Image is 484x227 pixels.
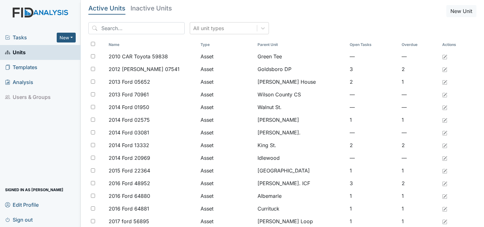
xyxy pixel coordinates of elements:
td: [PERSON_NAME]. ICF [255,177,347,190]
th: Toggle SortBy [106,39,198,50]
th: Toggle SortBy [198,39,255,50]
a: Edit [442,192,447,200]
td: — [347,101,399,113]
a: Edit [442,141,447,149]
a: Edit [442,205,447,212]
td: — [347,88,399,101]
td: 3 [347,177,399,190]
span: Units [5,48,26,57]
input: Toggle All Rows Selected [91,42,95,46]
td: 2 [399,139,440,152]
td: Asset [198,152,255,164]
td: 1 [399,202,440,215]
td: 1 [399,75,440,88]
span: 2016 Ford 48952 [109,179,150,187]
td: 1 [399,190,440,202]
td: 1 [347,202,399,215]
a: Edit [442,103,447,111]
span: 2015 Ford 22364 [109,167,150,174]
td: Goldsboro DP [255,63,347,75]
td: — [347,126,399,139]
td: Green Tee [255,50,347,63]
td: — [347,152,399,164]
span: 2014 Ford 02575 [109,116,150,124]
td: Asset [198,75,255,88]
td: Asset [198,202,255,215]
td: [PERSON_NAME]. [255,126,347,139]
td: — [399,152,440,164]
td: Asset [198,190,255,202]
span: 2014 Ford 20969 [109,154,150,162]
a: Edit [442,129,447,136]
td: Currituck [255,202,347,215]
td: 1 [347,164,399,177]
a: Edit [442,53,447,60]
td: — [399,126,440,139]
a: Edit [442,154,447,162]
span: Analysis [5,77,33,87]
span: Edit Profile [5,200,39,210]
a: Edit [442,65,447,73]
td: Asset [198,139,255,152]
span: Sign out [5,215,33,224]
span: 2013 Ford 70961 [109,91,149,98]
td: 1 [347,190,399,202]
span: Templates [5,62,37,72]
h5: Inactive Units [131,5,172,11]
span: 2013 Ford 05652 [109,78,150,86]
a: Edit [442,78,447,86]
td: 1 [399,164,440,177]
td: Wilson County CS [255,88,347,101]
span: 2016 Ford 64881 [109,205,149,212]
td: 2 [399,177,440,190]
td: 3 [347,63,399,75]
td: — [399,101,440,113]
span: 2017 ford 56895 [109,217,149,225]
h5: Active Units [88,5,125,11]
span: 2016 Ford 64880 [109,192,150,200]
td: [PERSON_NAME] [255,113,347,126]
td: 2 [347,139,399,152]
th: Toggle SortBy [347,39,399,50]
td: [GEOGRAPHIC_DATA] [255,164,347,177]
td: 2 [347,75,399,88]
td: 1 [347,113,399,126]
td: Walnut St. [255,101,347,113]
td: — [347,50,399,63]
a: Tasks [5,34,57,41]
td: 1 [399,113,440,126]
span: 2014 Ford 01950 [109,103,149,111]
a: Edit [442,116,447,124]
th: Toggle SortBy [255,39,347,50]
div: All unit types [193,24,224,32]
td: Asset [198,50,255,63]
td: 2 [399,63,440,75]
span: 2014 Ford 03081 [109,129,149,136]
td: Asset [198,126,255,139]
th: Toggle SortBy [399,39,440,50]
td: Asset [198,63,255,75]
td: King St. [255,139,347,152]
button: New [57,33,76,42]
td: Asset [198,177,255,190]
button: New Unit [446,5,476,17]
td: — [399,88,440,101]
span: 2014 Ford 13332 [109,141,149,149]
td: Asset [198,164,255,177]
td: Idlewood [255,152,347,164]
span: 2012 [PERSON_NAME] 07541 [109,65,180,73]
span: Signed in as [PERSON_NAME] [5,185,63,195]
td: Albemarle [255,190,347,202]
a: Edit [442,91,447,98]
span: 2010 CAR Toyota 59838 [109,53,168,60]
td: Asset [198,113,255,126]
input: Search... [88,22,185,34]
td: Asset [198,101,255,113]
td: — [399,50,440,63]
a: Edit [442,167,447,174]
a: Edit [442,179,447,187]
th: Actions [440,39,471,50]
a: Edit [442,217,447,225]
td: Asset [198,88,255,101]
